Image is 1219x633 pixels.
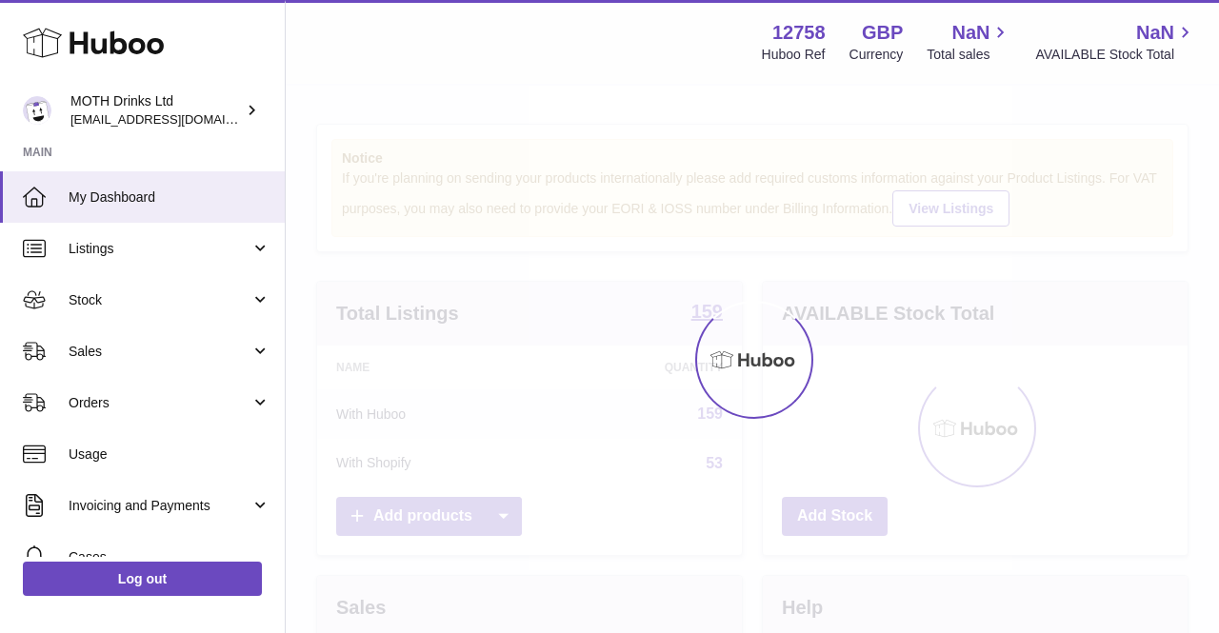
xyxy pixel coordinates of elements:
span: AVAILABLE Stock Total [1035,46,1196,64]
span: Usage [69,445,270,464]
span: Cases [69,548,270,566]
div: MOTH Drinks Ltd [70,92,242,129]
span: Total sales [927,46,1011,64]
a: NaN Total sales [927,20,1011,64]
img: orders@mothdrinks.com [23,96,51,125]
span: Stock [69,291,250,309]
strong: 12758 [772,20,826,46]
span: NaN [951,20,989,46]
strong: GBP [862,20,903,46]
span: [EMAIL_ADDRESS][DOMAIN_NAME] [70,111,280,127]
div: Huboo Ref [762,46,826,64]
span: Orders [69,394,250,412]
div: Currency [849,46,904,64]
span: My Dashboard [69,188,270,207]
span: Sales [69,343,250,361]
a: NaN AVAILABLE Stock Total [1035,20,1196,64]
a: Log out [23,562,262,596]
span: Invoicing and Payments [69,497,250,515]
span: Listings [69,240,250,258]
span: NaN [1136,20,1174,46]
